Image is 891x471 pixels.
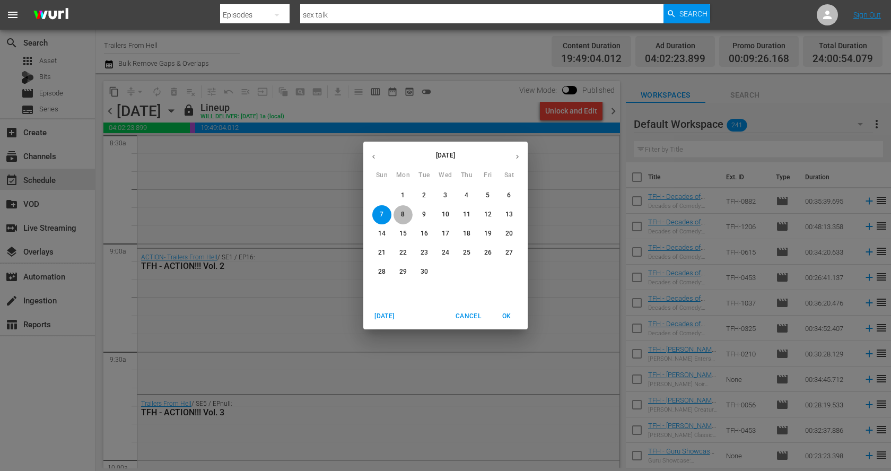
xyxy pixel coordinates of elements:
p: 4 [465,191,468,200]
button: 25 [457,243,476,263]
button: 20 [500,224,519,243]
span: Search [679,4,707,23]
button: 11 [457,205,476,224]
button: 1 [394,186,413,205]
button: 26 [478,243,497,263]
button: 17 [436,224,455,243]
button: 13 [500,205,519,224]
button: 23 [415,243,434,263]
p: 12 [484,210,492,219]
button: 22 [394,243,413,263]
p: 8 [401,210,405,219]
span: menu [6,8,19,21]
p: 1 [401,191,405,200]
p: 16 [421,229,428,238]
span: OK [494,311,519,322]
p: 18 [463,229,470,238]
p: 15 [399,229,407,238]
p: 9 [422,210,426,219]
button: [DATE] [368,308,401,325]
p: [DATE] [384,151,507,160]
p: 19 [484,229,492,238]
p: 26 [484,248,492,257]
button: 27 [500,243,519,263]
span: Tue [415,170,434,181]
button: 5 [478,186,497,205]
span: Cancel [456,311,481,322]
button: 9 [415,205,434,224]
p: 14 [378,229,386,238]
p: 17 [442,229,449,238]
button: 16 [415,224,434,243]
span: Wed [436,170,455,181]
button: 19 [478,224,497,243]
p: 29 [399,267,407,276]
p: 10 [442,210,449,219]
p: 3 [443,191,447,200]
button: 7 [372,205,391,224]
p: 7 [380,210,383,219]
span: Fri [478,170,497,181]
button: 30 [415,263,434,282]
button: 4 [457,186,476,205]
button: 28 [372,263,391,282]
button: 24 [436,243,455,263]
p: 27 [505,248,513,257]
button: 14 [372,224,391,243]
button: 8 [394,205,413,224]
button: Cancel [451,308,485,325]
button: 6 [500,186,519,205]
p: 24 [442,248,449,257]
button: 18 [457,224,476,243]
button: 12 [478,205,497,224]
button: 3 [436,186,455,205]
span: Sun [372,170,391,181]
img: ans4CAIJ8jUAAAAAAAAAAAAAAAAAAAAAAAAgQb4GAAAAAAAAAAAAAAAAAAAAAAAAJMjXAAAAAAAAAAAAAAAAAAAAAAAAgAT5G... [25,3,76,28]
span: [DATE] [372,311,397,322]
button: OK [490,308,523,325]
p: 20 [505,229,513,238]
p: 5 [486,191,490,200]
button: 10 [436,205,455,224]
p: 13 [505,210,513,219]
p: 22 [399,248,407,257]
p: 6 [507,191,511,200]
p: 28 [378,267,386,276]
p: 2 [422,191,426,200]
button: 29 [394,263,413,282]
p: 23 [421,248,428,257]
span: Sat [500,170,519,181]
p: 11 [463,210,470,219]
button: 2 [415,186,434,205]
button: 21 [372,243,391,263]
p: 25 [463,248,470,257]
button: 15 [394,224,413,243]
a: Sign Out [853,11,881,19]
p: 30 [421,267,428,276]
span: Thu [457,170,476,181]
span: Mon [394,170,413,181]
p: 21 [378,248,386,257]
